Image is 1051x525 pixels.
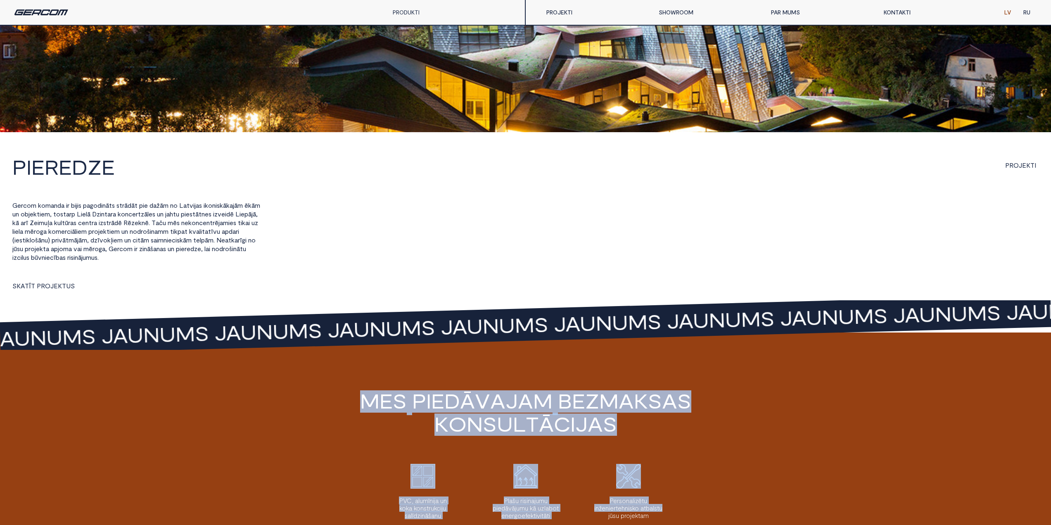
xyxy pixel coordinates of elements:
span: o [94,228,98,235]
span: E [31,157,45,177]
span: n [101,210,104,218]
span: t [119,202,122,209]
span: Z [30,219,34,226]
span: a [245,219,249,226]
span: e [41,210,45,218]
span: ē [30,228,34,235]
span: o [36,228,40,235]
span: t [138,210,141,218]
span: r [24,219,26,226]
span: a [21,219,24,226]
span: E [1022,161,1026,169]
span: n [142,219,145,226]
span: a [87,202,90,209]
span: a [49,219,52,226]
span: c [199,219,203,226]
a: SKATĪT PROJEKTUS [12,279,81,294]
span: s [217,202,220,209]
span: i [71,228,72,235]
span: e [82,219,85,226]
span: i [228,219,230,226]
span: u [157,210,160,218]
span: ā [195,210,199,218]
span: d [226,210,230,218]
a: KONTAKTI [878,4,990,21]
span: O [45,283,50,289]
span: m [114,228,120,235]
span: s [60,210,63,218]
span: O [1013,161,1019,169]
span: a [20,228,23,235]
span: ā [16,219,19,226]
span: m [168,219,173,226]
span: ā [223,202,226,209]
span: i [225,210,226,218]
span: l [61,219,62,226]
span: T [25,283,29,289]
span: z [141,210,144,218]
span: n [196,219,199,226]
span: u [12,210,16,218]
span: d [128,202,131,209]
span: c [78,219,82,226]
span: ā [87,210,90,218]
span: t [37,210,40,218]
span: k [205,202,208,209]
span: T [62,283,66,289]
span: ā [248,210,251,218]
span: k [118,210,121,218]
span: e [30,210,33,218]
span: v [218,210,221,218]
span: e [221,210,225,218]
span: u [163,219,166,226]
span: a [166,210,170,218]
span: n [160,210,164,218]
span: t [53,210,56,218]
span: h [170,210,173,218]
span: t [104,210,107,218]
a: LV [998,4,1017,21]
span: s [209,210,211,218]
span: e [230,219,233,226]
span: t [89,219,92,226]
span: r [92,219,94,226]
a: SHOWROOM [652,4,765,21]
span: L [77,210,81,218]
span: E [59,157,72,177]
span: b [25,210,28,218]
span: ā [72,228,75,235]
span: č [159,219,163,226]
span: m [223,219,228,226]
span: ū [65,219,68,226]
span: e [203,219,206,226]
span: r [68,219,70,226]
span: s [152,210,155,218]
span: u [121,228,125,235]
span: i [241,219,242,226]
span: i [109,228,111,235]
span: a [156,219,159,226]
span: a [66,210,69,218]
span: k [248,202,251,209]
span: i [100,210,101,218]
span: m [255,202,260,209]
span: l [19,228,20,235]
span: u [57,219,61,226]
span: o [52,228,56,235]
span: a [70,219,74,226]
span: T [152,219,156,226]
span: c [128,210,132,218]
span: ž [157,202,160,209]
span: m [39,219,44,226]
span: n [130,228,133,235]
span: s [74,219,76,226]
span: L [235,210,240,218]
span: ā [160,202,163,209]
span: m [45,202,51,209]
span: r [92,228,94,235]
span: n [170,202,173,209]
span: ā [124,202,128,209]
span: ē [128,219,131,226]
span: u [176,210,179,218]
span: , [256,210,258,218]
